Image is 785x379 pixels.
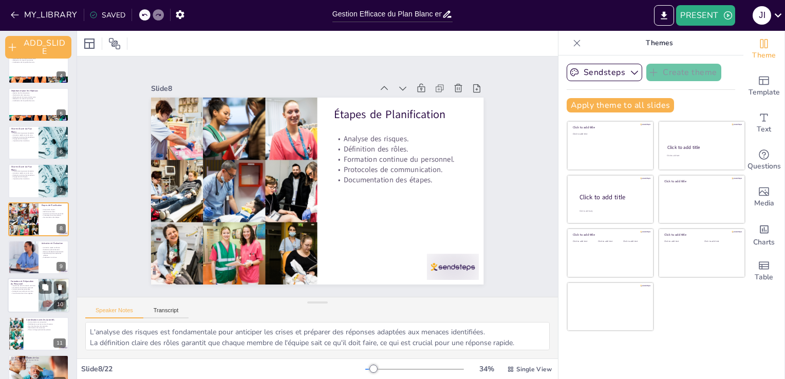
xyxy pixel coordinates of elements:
[8,240,69,274] div: 9
[11,92,66,94] p: Gestion des flux de patients.
[332,7,442,22] input: INSERT_TITLE
[11,140,35,142] p: Importance des simulations.
[743,31,784,68] div: Change the overall theme
[11,362,66,364] p: Importance de la préparation.
[11,134,35,136] p: Activation rapide en cas de crise.
[11,176,35,178] p: Engagement de l'équipe.
[26,327,66,329] p: Maximisation des ressources.
[664,233,738,237] div: Click to add title
[743,179,784,216] div: Add images, graphics, shapes or video
[81,35,98,52] div: Layout
[667,144,736,150] div: Click to add title
[340,109,474,138] p: Étapes de Planification
[585,31,733,55] p: Themes
[11,127,35,133] p: Mise en Œuvre du Plan Blanc
[26,329,66,331] p: Prise en charge optimale des patients.
[11,170,35,173] p: Planification rigoureuse nécessaire.
[53,338,66,348] div: 11
[646,64,721,81] button: Create theme
[8,278,69,313] div: 10
[516,365,552,373] span: Single View
[42,213,66,215] p: Formation continue du personnel.
[108,37,121,50] span: Position
[573,233,646,237] div: Click to add title
[42,211,66,213] p: Définition des rôles.
[81,364,365,374] div: Slide 8 / 22
[11,96,66,98] p: Renforcement de la sécurité des soins.
[8,126,69,160] div: 6
[11,98,66,100] p: Réduction du stress du personnel.
[11,173,35,175] p: Activation rapide en cas de crise.
[8,164,69,198] div: 7
[26,321,66,323] p: Communication en temps réel.
[11,136,35,138] p: Évaluation continue des procédures.
[11,367,66,369] p: Amélioration continue des procédures.
[11,138,35,140] p: Engagement de l'équipe.
[567,64,642,81] button: Sendsteps
[338,136,471,160] p: Analyse des risques.
[11,132,35,135] p: Planification rigoureuse nécessaire.
[11,100,66,102] p: Amélioration de la qualité des soins.
[54,300,66,310] div: 10
[42,253,66,256] p: Apprentissage des expériences passées.
[85,322,550,350] textarea: L'analyse des risques est fondamentale pour anticiper les crises et préparer des réponses adaptée...
[747,161,781,172] span: Questions
[753,5,771,26] button: J I
[42,209,66,211] p: Analyse des risques.
[573,133,646,136] div: Click to add text
[11,174,35,176] p: Évaluation continue des procédures.
[743,105,784,142] div: Add text boxes
[57,147,66,157] div: 6
[42,256,66,258] p: Amélioration continue.
[623,240,646,243] div: Click to add text
[26,318,66,321] p: Coordination avec les Autorités
[161,67,382,100] div: Slide 8
[573,125,646,129] div: Click to add title
[42,214,66,216] p: Protocoles de communication.
[754,198,774,209] span: Media
[57,224,66,233] div: 8
[11,293,35,295] p: Coordination durant les urgences.
[42,216,66,218] p: Documentation des étapes.
[11,280,35,286] p: Formation et Préparation du Personnel
[752,50,776,61] span: Theme
[26,323,66,325] p: Collaboration avec les services d'urgence.
[85,307,143,318] button: Speaker Notes
[598,240,621,243] div: Click to add text
[335,156,469,180] p: Formation continue du personnel.
[8,202,69,236] div: 8
[42,242,66,245] p: Activation et Évaluation
[743,68,784,105] div: Add ready made slides
[573,240,596,243] div: Click to add text
[11,178,35,180] p: Importance des simulations.
[743,142,784,179] div: Get real-time input from your audience
[474,364,499,374] div: 34 %
[743,253,784,290] div: Add a table
[11,166,35,172] p: Mise en Œuvre du Plan Blanc
[11,60,66,62] p: Réduction du stress du personnel.
[54,281,66,294] button: Delete Slide
[580,210,644,212] div: Click to add body
[89,10,125,20] div: SAVED
[664,179,738,183] div: Click to add title
[11,89,66,92] p: Importance pour les Hôpitaux
[567,98,674,112] button: Apply theme to all slides
[337,146,470,170] p: Définition des rôles.
[11,94,66,96] p: Optimisation des ressources.
[8,7,82,23] button: MY_LIBRARY
[667,155,735,157] div: Click to add text
[5,36,71,59] button: ADD_SLIDE
[8,88,69,122] div: 5
[11,285,35,287] p: Importance de la formation continue.
[749,87,780,98] span: Template
[333,177,466,201] p: Documentation des étapes.
[704,240,737,243] div: Click to add text
[334,166,468,191] p: Protocoles de communication.
[757,124,771,135] span: Text
[57,71,66,81] div: 4
[753,237,775,248] span: Charts
[143,307,189,318] button: Transcript
[8,317,69,351] div: 11
[42,247,66,249] p: Activation rapide et efficace.
[654,5,674,26] button: EXPORT_TO_POWERPOINT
